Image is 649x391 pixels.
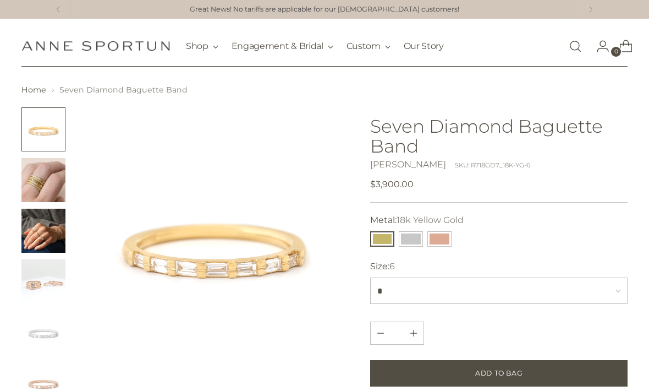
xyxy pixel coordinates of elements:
a: Home [21,85,46,95]
span: Seven Diamond Baguette Band [59,85,188,95]
button: Subtract product quantity [404,322,424,344]
button: Shop [186,34,218,58]
img: Seven Diamond Baguette Band - Anne Sportun Fine Jewellery [21,209,65,253]
a: Go to the account page [587,35,609,57]
button: Change image to image 3 [21,209,65,253]
button: Change image to image 4 [21,259,65,303]
button: 14k White Gold [399,231,423,247]
label: Size: [370,260,395,273]
span: 6 [389,261,395,271]
button: Add to Bag [370,360,628,387]
a: Anne Sportun Fine Jewellery [21,41,170,51]
img: Seven Diamond Baguette Band - Anne Sportun Fine Jewellery [21,158,65,202]
button: Custom [346,34,391,58]
a: Open search modal [564,35,586,57]
h1: Seven Diamond Baguette Band [370,116,628,156]
img: Seven Diamond Baguette Band - Anne Sportun Fine Jewellery [81,107,349,376]
a: Open cart modal [610,35,632,57]
button: Add product quantity [371,322,391,344]
nav: breadcrumbs [21,84,628,96]
img: Seven Diamond Baguette Band - Anne Sportun Fine Jewellery [21,259,65,303]
a: Great News! No tariffs are applicable for our [DEMOGRAPHIC_DATA] customers! [190,4,459,15]
a: [PERSON_NAME] [370,159,446,170]
span: 18k Yellow Gold [397,215,464,225]
input: Product quantity [384,322,410,344]
button: Change image to image 2 [21,158,65,202]
img: Seven Diamond Baguette Band - Anne Sportun Fine Jewellery [21,310,65,354]
button: Change image to image 1 [21,107,65,151]
label: Metal: [370,214,464,227]
span: 0 [611,47,621,57]
button: Engagement & Bridal [232,34,333,58]
span: Add to Bag [475,368,522,378]
button: 14k Rose Gold [427,231,452,247]
a: Our Story [404,34,444,58]
button: 18k Yellow Gold [370,231,394,247]
span: $3,900.00 [370,178,414,191]
button: Change image to image 5 [21,310,65,354]
div: SKU: R718GD7_18K-YG-6 [455,161,530,170]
